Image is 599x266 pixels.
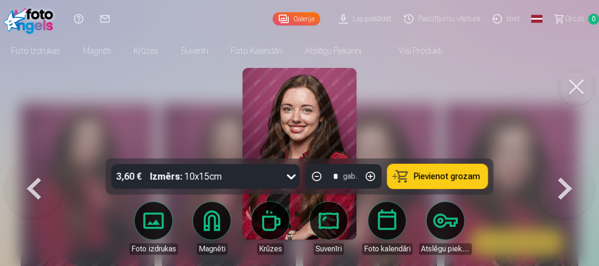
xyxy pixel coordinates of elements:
img: /fa1 [4,4,58,34]
div: Magnēti [197,243,227,255]
div: 3,60 € [112,164,146,189]
a: Foto izdrukas [127,202,180,255]
a: Krūzes [122,38,170,64]
div: Atslēgu piekariņi [419,243,472,255]
span: Pievienot grozam [414,172,480,181]
a: Magnēti [72,38,122,64]
a: Galerija [273,12,320,25]
a: Foto kalendāri [219,38,293,64]
button: Pievienot grozam [388,164,488,189]
a: Suvenīri [302,202,355,255]
a: Foto kalendāri [361,202,413,255]
div: Foto kalendāri [362,243,413,255]
a: Atslēgu piekariņi [419,202,472,255]
span: Grozs [565,13,584,25]
a: Suvenīri [170,38,219,64]
div: Foto izdrukas [130,243,178,255]
div: gab. [343,171,357,182]
div: 10x15cm [150,164,222,189]
a: Magnēti [186,202,238,255]
span: 0 [588,14,599,25]
strong: Izmērs : [150,170,183,183]
div: Krūzes [257,243,284,255]
a: Krūzes [244,202,297,255]
a: Visi produkti [372,38,453,64]
div: Suvenīri [314,243,344,255]
a: Atslēgu piekariņi [293,38,372,64]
